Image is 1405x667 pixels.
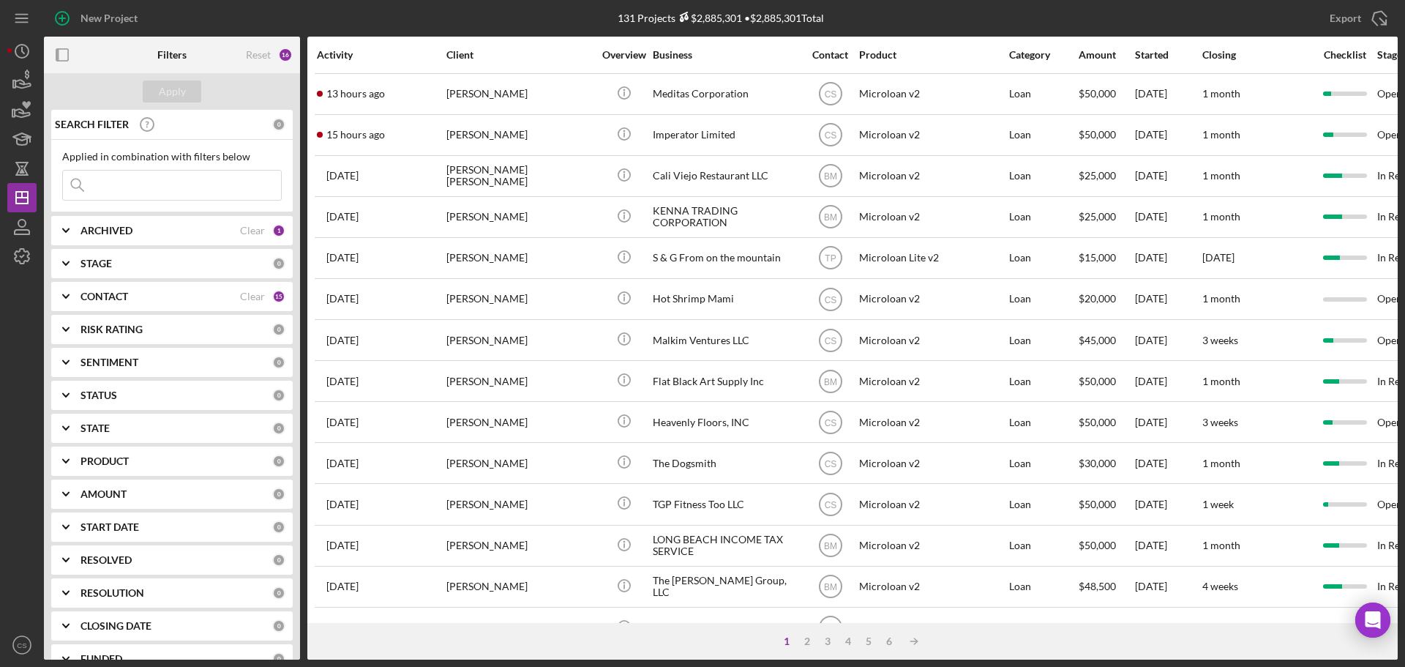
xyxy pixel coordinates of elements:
div: Microloan v2 [859,362,1005,400]
time: 2025-09-03 00:58 [326,170,359,182]
div: Category [1009,49,1077,61]
div: Reset [246,49,271,61]
time: 2025-09-02 20:27 [326,211,359,223]
div: [PERSON_NAME] [446,75,593,113]
text: CS [824,335,836,346]
div: Clear [240,291,265,302]
div: [DATE] [1135,239,1201,277]
div: Microloan v2 [859,403,1005,441]
button: CS [7,630,37,660]
div: [DATE] [1135,567,1201,606]
div: 0 [272,586,285,600]
div: [DATE] [1135,485,1201,523]
div: 3 [817,636,838,647]
div: Hot Shrimp Mami [653,280,799,318]
b: FUNDED [80,653,122,665]
div: 6 [879,636,899,647]
div: [DATE] [1135,321,1201,359]
b: START DATE [80,521,139,533]
span: $50,000 [1079,87,1116,100]
text: BM [824,376,837,387]
button: Export [1315,4,1398,33]
span: $50,000 [1079,539,1116,551]
time: 2025-08-29 21:00 [326,293,359,305]
div: 16 [278,48,293,62]
div: [DATE] [1135,403,1201,441]
time: 2025-08-29 16:01 [326,335,359,346]
time: 1 month [1202,621,1240,633]
div: S & G From on the mountain [653,239,799,277]
text: BM [824,582,837,592]
b: RESOLUTION [80,587,144,599]
time: 3 weeks [1202,334,1238,346]
div: 0 [272,422,285,435]
text: CS [824,500,836,510]
div: 1 [776,636,797,647]
text: CS [824,130,836,141]
span: $50,000 [1079,375,1116,387]
div: Clear [240,225,265,236]
div: 0 [272,455,285,468]
div: Contact [803,49,858,61]
div: Loan [1009,485,1077,523]
div: Microloan v2 [859,75,1005,113]
div: 131 Projects • $2,885,301 Total [618,12,824,24]
text: BM [824,212,837,223]
div: [PERSON_NAME] [446,321,593,359]
button: Apply [143,81,201,103]
div: The Dogsmith [653,444,799,482]
time: 2025-09-04 03:30 [326,88,385,100]
time: 1 month [1202,539,1240,551]
div: Loan [1009,608,1077,647]
div: KENNA TRADING CORPORATION [653,198,799,236]
b: PRODUCT [80,455,129,467]
text: CS [824,623,836,633]
div: Loan [1009,567,1077,606]
div: Closing [1202,49,1312,61]
div: Microloan v2 [859,526,1005,565]
span: $30,000 [1079,457,1116,469]
b: STATE [80,422,110,434]
div: Loan [1009,157,1077,195]
time: 1 month [1202,87,1240,100]
text: BM [824,171,837,182]
time: 1 month [1202,210,1240,223]
time: 2025-08-26 17:34 [326,622,359,633]
b: SEARCH FILTER [55,119,129,130]
time: 2025-08-27 20:10 [326,499,359,510]
span: $50,000 [1079,416,1116,428]
div: Microloan v2 [859,567,1005,606]
time: 4 weeks [1202,580,1238,592]
b: Filters [157,49,187,61]
div: Loan [1009,444,1077,482]
time: 3 weeks [1202,416,1238,428]
div: 5 [858,636,879,647]
span: $15,000 [1079,251,1116,264]
div: TGP Fitness Too LLC [653,485,799,523]
div: Loan [1009,198,1077,236]
div: [DATE] [1135,608,1201,647]
div: 0 [272,323,285,336]
div: New Project [80,4,138,33]
div: $2,885,301 [675,12,742,24]
span: $25,000 [1079,210,1116,223]
div: Amount [1079,49,1134,61]
div: Export [1330,4,1361,33]
text: CS [17,641,26,649]
div: Microloan v2 [859,608,1005,647]
div: 0 [272,652,285,666]
b: RESOLVED [80,554,132,566]
div: Microloan v2 [859,321,1005,359]
div: 15 [272,290,285,303]
div: Microloan Lite v2 [859,239,1005,277]
b: CLOSING DATE [80,620,151,632]
time: 2025-08-26 20:40 [326,540,359,551]
div: [PERSON_NAME] [446,198,593,236]
time: 2025-09-04 00:51 [326,129,385,141]
time: 2025-09-02 14:37 [326,252,359,264]
div: Client [446,49,593,61]
div: Loan [1009,75,1077,113]
div: Malkim Ventures LLC [653,321,799,359]
b: AMOUNT [80,488,127,500]
div: [DATE] [1135,362,1201,400]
